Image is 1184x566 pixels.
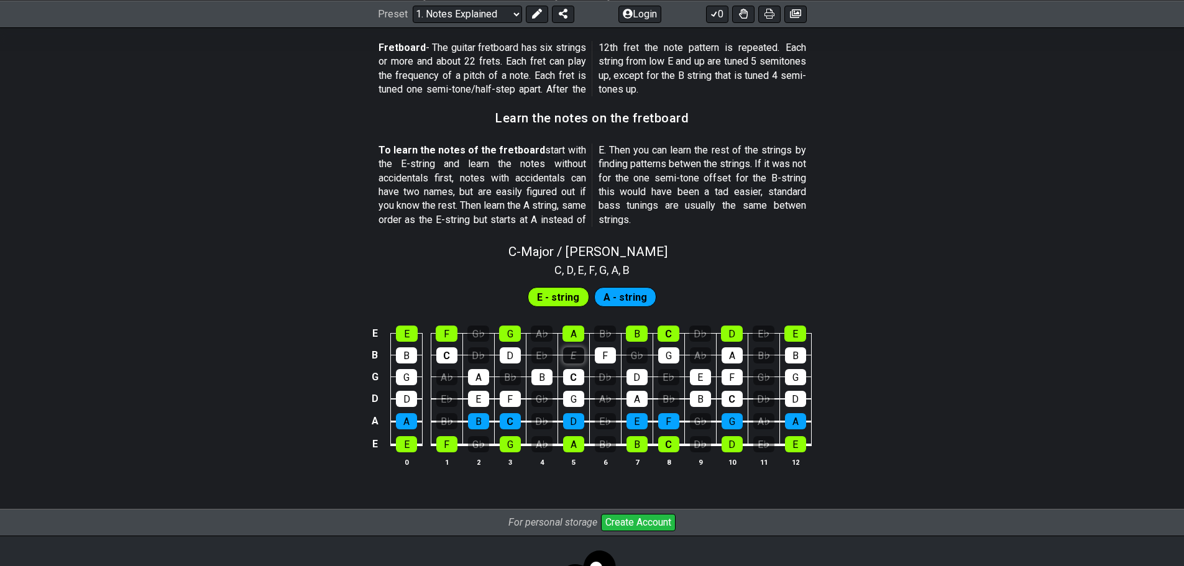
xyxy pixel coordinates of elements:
th: 2 [462,455,494,468]
button: Create image [784,5,807,22]
p: - The guitar fretboard has six strings or more and about 22 frets. Each fret can play the frequen... [379,41,806,97]
button: Create Account [601,514,676,531]
div: G [722,413,743,429]
th: 12 [779,455,811,468]
div: A [626,391,648,407]
div: C [722,391,743,407]
div: F [595,347,616,363]
i: For personal storage [508,516,597,528]
div: F [500,391,521,407]
span: C [554,262,562,278]
div: E♭ [595,413,616,429]
th: 7 [621,455,653,468]
span: Preset [378,8,408,20]
div: G [785,369,806,385]
div: E [784,326,806,342]
div: B♭ [595,436,616,452]
div: A♭ [690,347,711,363]
div: C [658,436,679,452]
div: B [531,369,553,385]
span: , [618,262,623,278]
div: B [626,436,648,452]
div: E [785,436,806,452]
button: Edit Preset [526,5,548,22]
div: C [436,347,457,363]
div: G♭ [690,413,711,429]
div: B♭ [753,347,774,363]
div: A [396,413,417,429]
div: G♭ [467,326,489,342]
button: Share Preset [552,5,574,22]
th: 9 [684,455,716,468]
div: F [658,413,679,429]
th: 8 [653,455,684,468]
div: A [785,413,806,429]
div: G [563,391,584,407]
div: G [499,326,521,342]
div: F [436,326,457,342]
div: C [500,413,521,429]
span: , [607,262,612,278]
strong: To learn the notes of the fretboard [379,144,546,156]
div: B [396,347,417,363]
div: E [626,413,648,429]
strong: Fretboard [379,42,426,53]
div: A [562,326,584,342]
div: E♭ [753,326,774,342]
div: G♭ [468,436,489,452]
div: G [658,347,679,363]
div: C [658,326,679,342]
span: , [584,262,589,278]
th: 10 [716,455,748,468]
td: E [367,432,382,456]
div: C [563,369,584,385]
div: D [626,369,648,385]
div: F [436,436,457,452]
span: , [574,262,579,278]
button: 0 [706,5,728,22]
div: E♭ [753,436,774,452]
div: E [563,347,584,363]
button: Print [758,5,781,22]
span: C - Major / [PERSON_NAME] [508,244,668,259]
span: , [562,262,567,278]
div: D [500,347,521,363]
div: E♭ [658,369,679,385]
div: A♭ [531,436,553,452]
div: B [626,326,648,342]
div: A♭ [531,326,553,342]
span: First enable full edit mode to edit [537,288,579,306]
p: start with the E-string and learn the notes without accidentals first, notes with accidentals can... [379,144,806,227]
div: B [690,391,711,407]
div: B [785,347,806,363]
span: D [567,262,574,278]
div: D [722,436,743,452]
span: , [595,262,600,278]
td: G [367,366,382,388]
div: D♭ [531,413,553,429]
div: D [785,391,806,407]
div: A [468,369,489,385]
div: D♭ [690,436,711,452]
section: Scale pitch classes [549,259,635,279]
span: A [612,262,618,278]
div: D♭ [595,369,616,385]
td: E [367,323,382,345]
div: G [396,369,417,385]
div: E♭ [531,347,553,363]
div: E [468,391,489,407]
div: E [396,326,418,342]
div: A [722,347,743,363]
div: G♭ [531,391,553,407]
div: E [690,369,711,385]
div: G♭ [626,347,648,363]
th: 6 [589,455,621,468]
div: B [468,413,489,429]
div: A♭ [753,413,774,429]
button: Login [618,5,661,22]
div: B♭ [500,369,521,385]
div: B♭ [436,413,457,429]
div: D♭ [468,347,489,363]
div: A♭ [436,369,457,385]
th: 3 [494,455,526,468]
